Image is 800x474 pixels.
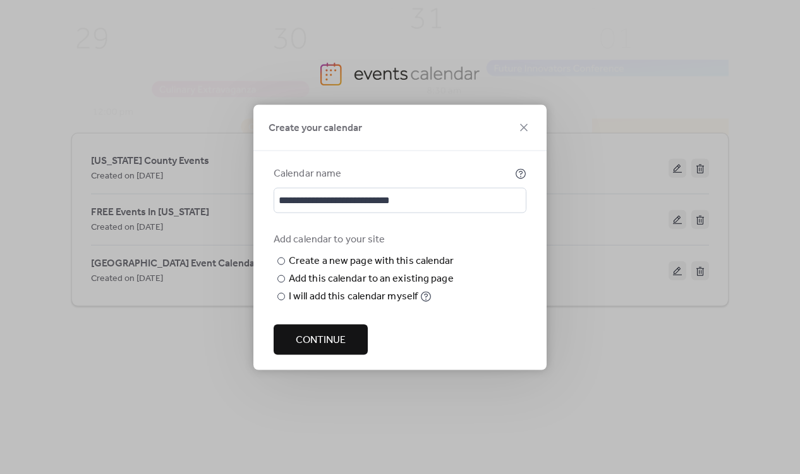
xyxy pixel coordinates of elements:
[269,120,362,135] span: Create your calendar
[274,166,512,181] div: Calendar name
[289,253,454,268] div: Create a new page with this calendar
[296,332,346,347] span: Continue
[274,232,524,247] div: Add calendar to your site
[274,324,368,354] button: Continue
[289,271,454,286] div: Add this calendar to an existing page
[289,289,418,304] div: I will add this calendar myself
